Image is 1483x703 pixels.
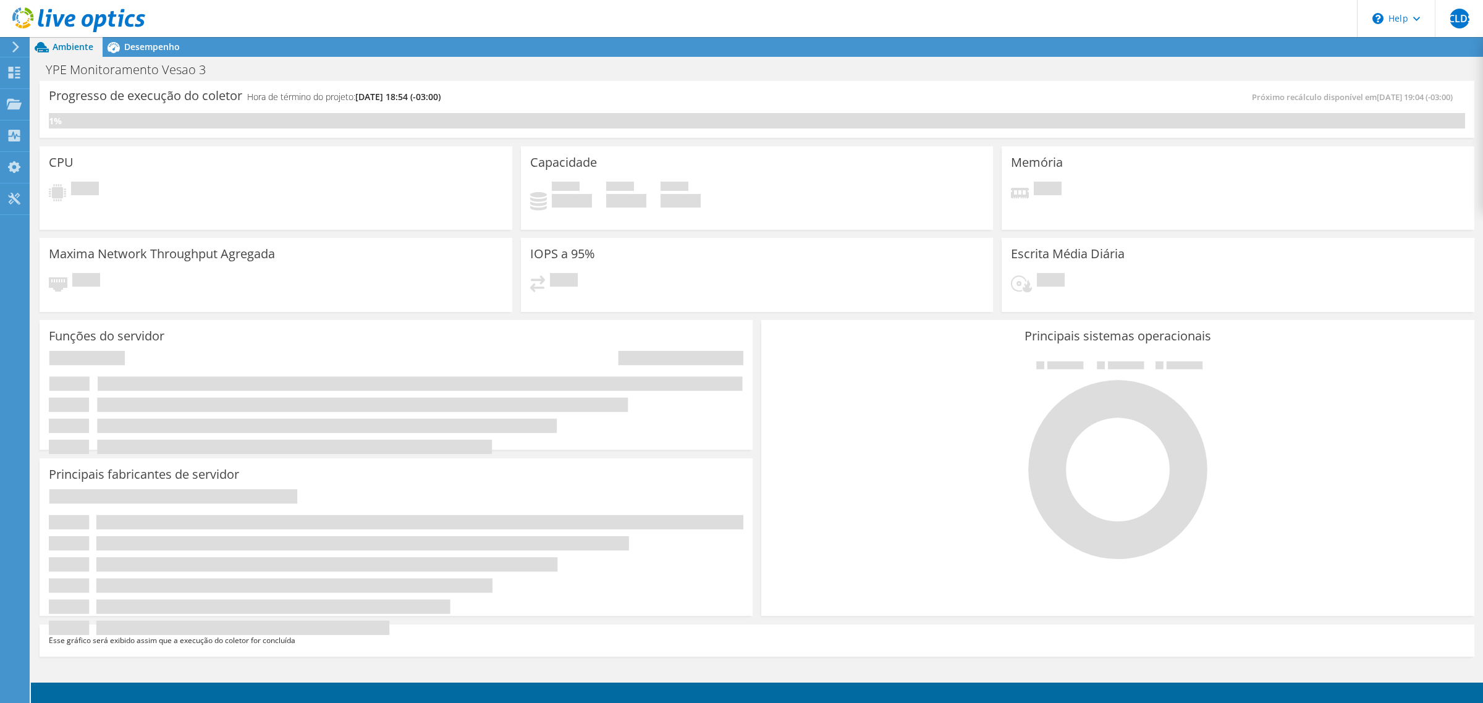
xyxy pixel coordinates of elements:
h3: Funções do servidor [49,329,164,343]
span: Ambiente [53,41,93,53]
h4: 0 GiB [606,194,646,208]
svg: \n [1372,13,1384,24]
span: Desempenho [124,41,180,53]
span: Pendente [1037,273,1065,290]
h3: Capacidade [530,156,597,169]
h3: CPU [49,156,74,169]
h3: IOPS a 95% [530,247,595,261]
span: [DATE] 18:54 (-03:00) [355,91,441,103]
span: Pendente [1034,182,1062,198]
span: Usado [552,182,580,194]
h4: 0 GiB [661,194,701,208]
span: JCLDS [1450,9,1469,28]
h4: 0 GiB [552,194,592,208]
h3: Principais fabricantes de servidor [49,468,239,481]
span: Pendente [71,182,99,198]
h3: Memória [1011,156,1063,169]
span: Pendente [72,273,100,290]
h3: Principais sistemas operacionais [771,329,1465,343]
span: Disponível [606,182,634,194]
span: [DATE] 19:04 (-03:00) [1377,91,1453,103]
h1: YPE Monitoramento Vesao 3 [40,63,225,77]
span: Próximo recálculo disponível em [1252,91,1459,103]
h4: Hora de término do projeto: [247,90,441,104]
div: Esse gráfico será exibido assim que a execução do coletor for concluída [40,625,1474,657]
span: Total [661,182,688,194]
h3: Escrita Média Diária [1011,247,1125,261]
h3: Maxima Network Throughput Agregada [49,247,275,261]
span: Pendente [550,273,578,290]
